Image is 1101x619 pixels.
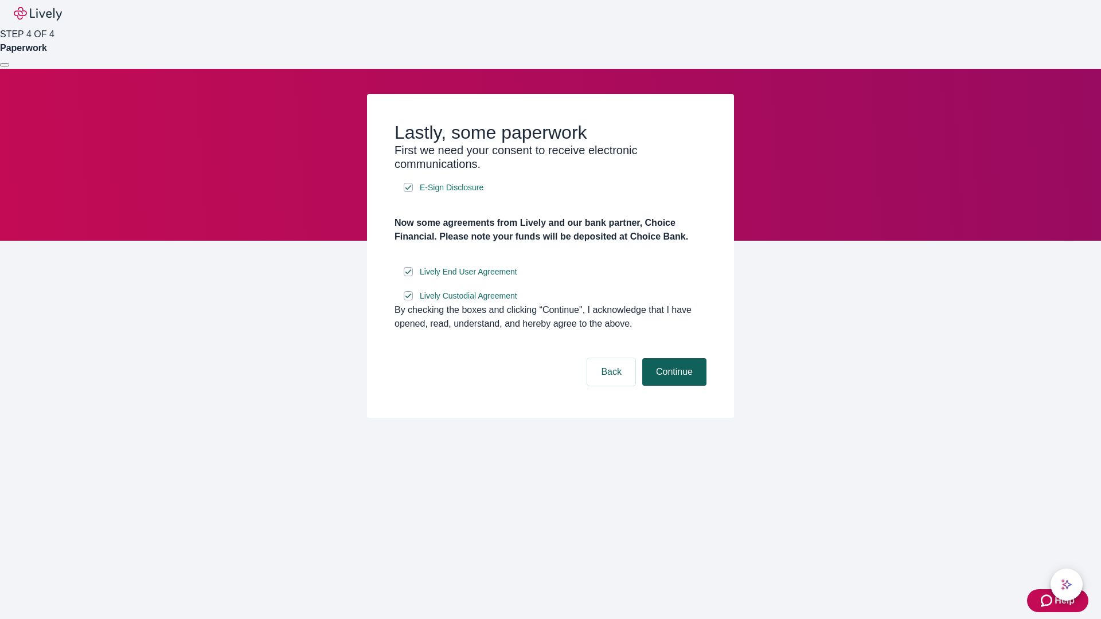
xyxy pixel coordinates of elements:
[417,289,520,303] a: e-sign disclosure document
[395,303,706,331] div: By checking the boxes and clicking “Continue", I acknowledge that I have opened, read, understand...
[417,265,520,279] a: e-sign disclosure document
[1051,569,1083,601] button: chat
[417,181,486,195] a: e-sign disclosure document
[420,266,517,278] span: Lively End User Agreement
[420,182,483,194] span: E-Sign Disclosure
[642,358,706,386] button: Continue
[14,7,62,21] img: Lively
[420,290,517,302] span: Lively Custodial Agreement
[395,143,706,171] h3: First we need your consent to receive electronic communications.
[1055,594,1075,608] span: Help
[1027,589,1088,612] button: Zendesk support iconHelp
[1061,579,1072,590] svg: Lively AI Assistant
[395,216,706,244] h4: Now some agreements from Lively and our bank partner, Choice Financial. Please note your funds wi...
[1041,594,1055,608] svg: Zendesk support icon
[587,358,635,386] button: Back
[395,122,706,143] h2: Lastly, some paperwork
